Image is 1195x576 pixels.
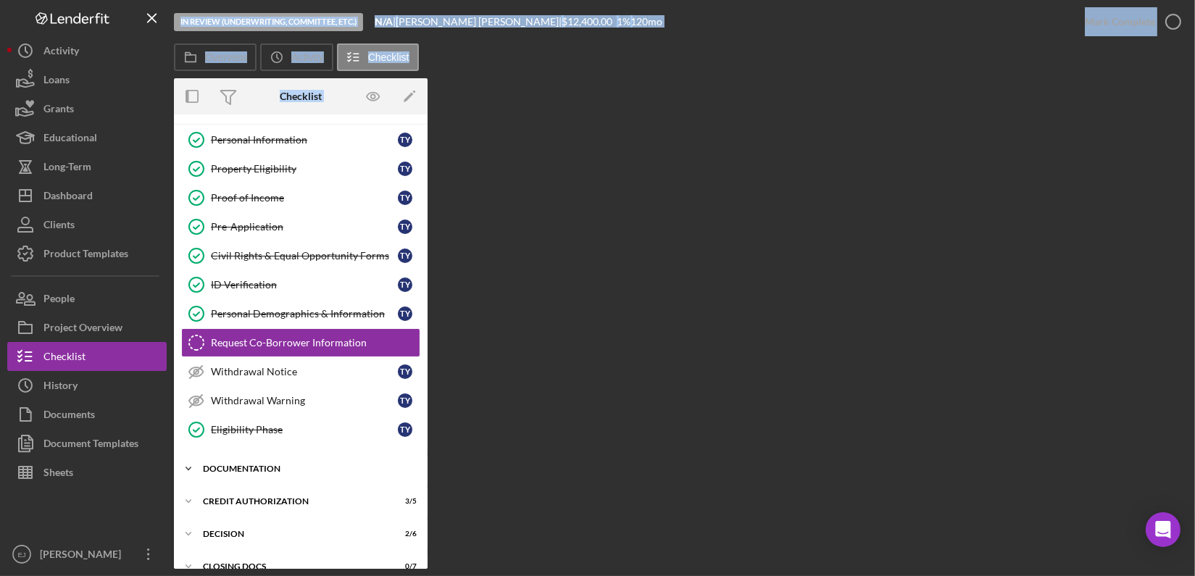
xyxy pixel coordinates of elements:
div: T Y [398,364,412,379]
button: Educational [7,123,167,152]
button: People [7,284,167,313]
label: Activity [291,51,323,63]
div: Project Overview [43,313,122,346]
div: T Y [398,133,412,147]
div: 3 / 5 [391,497,417,506]
a: Withdrawal NoticeTY [181,357,420,386]
div: Personal Information [211,134,398,146]
div: T Y [398,306,412,321]
div: Proof of Income [211,192,398,204]
div: Pre-Application [211,221,398,233]
a: Withdrawal WarningTY [181,386,420,415]
div: Decision [203,530,380,538]
div: 1 % [617,16,630,28]
div: Dashboard [43,181,93,214]
button: EJ[PERSON_NAME] [7,540,167,569]
b: N/A [375,15,393,28]
a: Request Co-Borrower Information [181,328,420,357]
a: Property EligibilityTY [181,154,420,183]
button: Dashboard [7,181,167,210]
div: 0 / 7 [391,562,417,571]
div: ID Verification [211,279,398,291]
button: Sheets [7,458,167,487]
div: Request Co-Borrower Information [211,337,420,348]
button: Long-Term [7,152,167,181]
div: Documentation [203,464,409,473]
label: Checklist [368,51,409,63]
div: Withdrawal Warning [211,395,398,406]
div: Product Templates [43,239,128,272]
a: Eligibility PhaseTY [181,415,420,444]
div: Withdrawal Notice [211,366,398,377]
div: T Y [398,191,412,205]
a: Pre-ApplicationTY [181,212,420,241]
button: Overview [174,43,257,71]
button: Mark Complete [1070,7,1188,36]
div: Long-Term [43,152,91,185]
div: Checklist [43,342,86,375]
button: Project Overview [7,313,167,342]
button: History [7,371,167,400]
div: T Y [398,162,412,176]
div: 2 / 6 [391,530,417,538]
a: Personal InformationTY [181,125,420,154]
div: T Y [398,249,412,263]
button: Documents [7,400,167,429]
div: Loans [43,65,70,98]
div: Personal Demographics & Information [211,308,398,320]
a: Proof of IncomeTY [181,183,420,212]
button: Activity [7,36,167,65]
div: T Y [398,393,412,408]
div: CLOSING DOCS [203,562,380,571]
button: Product Templates [7,239,167,268]
button: Clients [7,210,167,239]
div: History [43,371,78,404]
div: Grants [43,94,74,127]
button: Activity [260,43,333,71]
div: Activity [43,36,79,69]
div: Open Intercom Messenger [1146,512,1181,547]
div: Property Eligibility [211,163,398,175]
div: Civil Rights & Equal Opportunity Forms [211,250,398,262]
div: Checklist [280,91,322,102]
div: In Review (Underwriting, Committee, Etc.) [174,13,363,31]
button: Document Templates [7,429,167,458]
div: Eligibility Phase [211,424,398,435]
a: ID VerificationTY [181,270,420,299]
div: 120 mo [630,16,662,28]
a: Civil Rights & Equal Opportunity FormsTY [181,241,420,270]
button: Loans [7,65,167,94]
a: Grants [7,94,167,123]
button: Checklist [7,342,167,371]
div: [PERSON_NAME] [PERSON_NAME] | [396,16,562,28]
div: People [43,284,75,317]
label: Overview [205,51,247,63]
a: Personal Demographics & InformationTY [181,299,420,328]
div: $12,400.00 [562,16,617,28]
div: T Y [398,277,412,292]
div: [PERSON_NAME] [36,540,130,572]
div: Mark Complete [1085,7,1155,36]
div: Clients [43,210,75,243]
div: Document Templates [43,429,138,462]
text: EJ [17,551,25,559]
div: T Y [398,220,412,234]
div: Sheets [43,458,73,491]
button: Checklist [337,43,419,71]
div: Documents [43,400,95,433]
div: Educational [43,123,97,156]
